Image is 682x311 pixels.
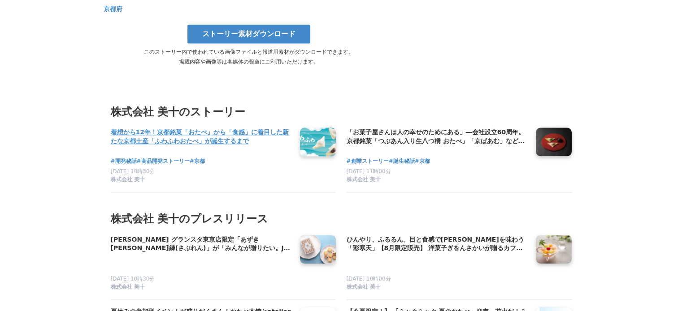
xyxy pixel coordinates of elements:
[111,176,293,185] a: 株式会社 美十
[111,283,293,292] a: 株式会社 美十
[415,157,430,166] a: #京都
[347,176,381,183] span: 株式会社 美十
[111,157,137,166] a: #開発秘話
[347,283,381,291] span: 株式会社 美十
[111,235,293,254] a: [PERSON_NAME] グランスタ東京店限定「あずき[PERSON_NAME]練(さぶれん)」が「みんなが贈りたい。JR東日本おみやげグランプリ[DATE]」にて総合準グランプリを受賞‼
[111,276,155,282] span: [DATE] 10時30分
[347,157,389,166] a: #創業ストーリー
[111,168,155,175] span: [DATE] 18時30分
[347,168,391,175] span: [DATE] 11時00分
[111,128,293,146] h4: 着想から12年！京都銘菓「おたべ」から「食感」に着目した新たな京都土産「ふわふわおたべ」が誕生するまで
[347,128,529,146] a: 「お菓子屋さんは人の幸せのためにある」―会社設立60周年。京都銘菓「つぶあん入り生八つ橋 おたべ」「京ばあむ」など日本各地に展開する美十グループの歩みとお菓子作りの信念とは。
[104,47,394,67] p: このストーリー内で使われている画像ファイルと報道用素材がダウンロードできます。 掲載内容や画像等は各媒体の報道にご利用いただけます。
[104,7,122,12] a: 京都府
[347,276,391,282] span: [DATE] 10時00分
[347,283,529,292] a: 株式会社 美十
[187,25,310,43] a: ストーリー素材ダウンロード
[111,176,145,183] span: 株式会社 美十
[111,128,293,146] a: 着想から12年！京都銘菓「おたべ」から「食感」に着目した新たな京都土産「ふわふわおたべ」が誕生するまで
[347,176,529,185] a: 株式会社 美十
[111,210,572,227] h2: 株式会社 美十のプレスリリース
[347,235,529,254] a: ひんやり、ふるるん。目と食感で[PERSON_NAME]を味わう「彩寒天」【8月限定販売】 洋菓子ぎをんさかいが贈るカフェスイーツ
[104,5,122,13] span: 京都府
[190,157,205,166] a: #京都
[389,157,415,166] a: #誕生秘話
[111,283,145,291] span: 株式会社 美十
[137,157,190,166] a: #商品開発ストーリー
[347,128,529,146] h4: 「お菓子屋さんは人の幸せのためにある」―会社設立60周年。京都銘菓「つぶあん入り生八つ橋 おたべ」「京ばあむ」など日本各地に展開する美十グループの歩みとお菓子作りの信念とは。
[111,103,572,120] h3: 株式会社 美十のストーリー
